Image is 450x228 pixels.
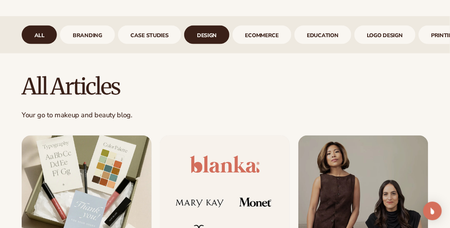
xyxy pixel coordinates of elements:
div: 3 / 9 [118,26,181,44]
h2: All articles [22,75,428,99]
a: ecommerce [233,26,291,44]
div: 2 / 9 [60,26,115,44]
a: design [184,26,229,44]
div: 1 / 9 [22,26,57,44]
div: 7 / 9 [354,26,416,44]
p: Your go to makeup and beauty blog. [22,111,428,120]
a: All [22,26,57,44]
a: case studies [118,26,181,44]
div: 6 / 9 [294,26,351,44]
div: 4 / 9 [184,26,229,44]
div: Open Intercom Messenger [423,202,442,220]
a: branding [60,26,115,44]
div: 5 / 9 [233,26,291,44]
a: Education [294,26,351,44]
a: logo design [354,26,416,44]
